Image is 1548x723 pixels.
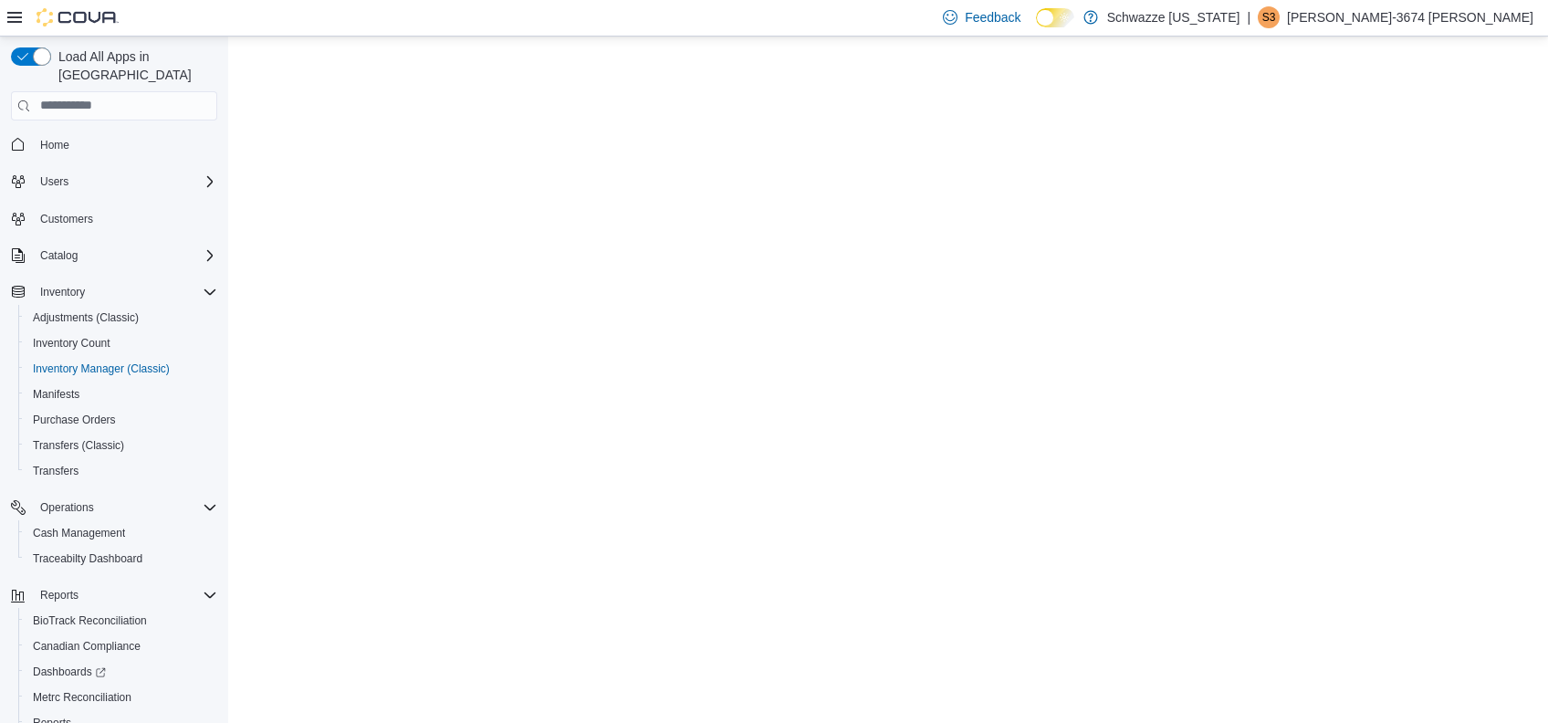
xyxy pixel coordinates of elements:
button: Inventory [33,281,92,303]
span: Transfers [26,460,217,482]
span: Inventory [33,281,217,303]
div: Sarah-3674 Holmes [1258,6,1280,28]
span: Catalog [40,248,78,263]
span: Adjustments (Classic) [26,307,217,329]
span: BioTrack Reconciliation [26,610,217,632]
a: Metrc Reconciliation [26,686,139,708]
a: Canadian Compliance [26,635,148,657]
button: Reports [33,584,86,606]
a: Cash Management [26,522,132,544]
span: Canadian Compliance [33,639,141,654]
span: Feedback [965,8,1020,26]
a: Purchase Orders [26,409,123,431]
span: Traceabilty Dashboard [33,551,142,566]
span: Dark Mode [1036,27,1037,28]
button: Canadian Compliance [18,634,225,659]
a: Transfers [26,460,86,482]
a: Transfers (Classic) [26,435,131,456]
span: S3 [1262,6,1276,28]
p: [PERSON_NAME]-3674 [PERSON_NAME] [1287,6,1533,28]
a: Manifests [26,383,87,405]
span: Metrc Reconciliation [33,690,131,705]
button: Catalog [4,243,225,268]
button: Customers [4,205,225,232]
span: Customers [33,207,217,230]
span: Dashboards [26,661,217,683]
button: Home [4,131,225,158]
span: Inventory [40,285,85,299]
input: Dark Mode [1036,8,1074,27]
p: | [1247,6,1250,28]
a: Dashboards [18,659,225,685]
a: Dashboards [26,661,113,683]
span: Users [33,171,217,193]
span: Load All Apps in [GEOGRAPHIC_DATA] [51,47,217,84]
span: Reports [40,588,78,602]
button: Operations [33,497,101,519]
span: Catalog [33,245,217,267]
button: Inventory Count [18,330,225,356]
a: Inventory Count [26,332,118,354]
button: Adjustments (Classic) [18,305,225,330]
a: BioTrack Reconciliation [26,610,154,632]
button: Purchase Orders [18,407,225,433]
span: Traceabilty Dashboard [26,548,217,570]
a: Home [33,134,77,156]
span: Inventory Manager (Classic) [33,361,170,376]
span: Operations [40,500,94,515]
span: Transfers [33,464,78,478]
span: Operations [33,497,217,519]
span: Dashboards [33,665,106,679]
button: BioTrack Reconciliation [18,608,225,634]
span: Transfers (Classic) [26,435,217,456]
span: Cash Management [26,522,217,544]
img: Cova [37,8,119,26]
span: Manifests [26,383,217,405]
button: Reports [4,582,225,608]
button: Inventory [4,279,225,305]
button: Inventory Manager (Classic) [18,356,225,382]
span: Manifests [33,387,79,402]
button: Manifests [18,382,225,407]
span: Canadian Compliance [26,635,217,657]
span: Inventory Count [26,332,217,354]
a: Adjustments (Classic) [26,307,146,329]
span: Purchase Orders [26,409,217,431]
span: BioTrack Reconciliation [33,613,147,628]
span: Adjustments (Classic) [33,310,139,325]
span: Transfers (Classic) [33,438,124,453]
button: Users [33,171,76,193]
span: Customers [40,212,93,226]
span: Home [40,138,69,152]
p: Schwazze [US_STATE] [1107,6,1240,28]
span: Purchase Orders [33,413,116,427]
span: Users [40,174,68,189]
span: Home [33,133,217,156]
button: Traceabilty Dashboard [18,546,225,571]
button: Operations [4,495,225,520]
span: Cash Management [33,526,125,540]
button: Transfers [18,458,225,484]
button: Users [4,169,225,194]
span: Metrc Reconciliation [26,686,217,708]
button: Metrc Reconciliation [18,685,225,710]
span: Inventory Count [33,336,110,351]
button: Catalog [33,245,85,267]
span: Inventory Manager (Classic) [26,358,217,380]
button: Cash Management [18,520,225,546]
a: Customers [33,208,100,230]
a: Inventory Manager (Classic) [26,358,177,380]
button: Transfers (Classic) [18,433,225,458]
span: Reports [33,584,217,606]
a: Traceabilty Dashboard [26,548,150,570]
